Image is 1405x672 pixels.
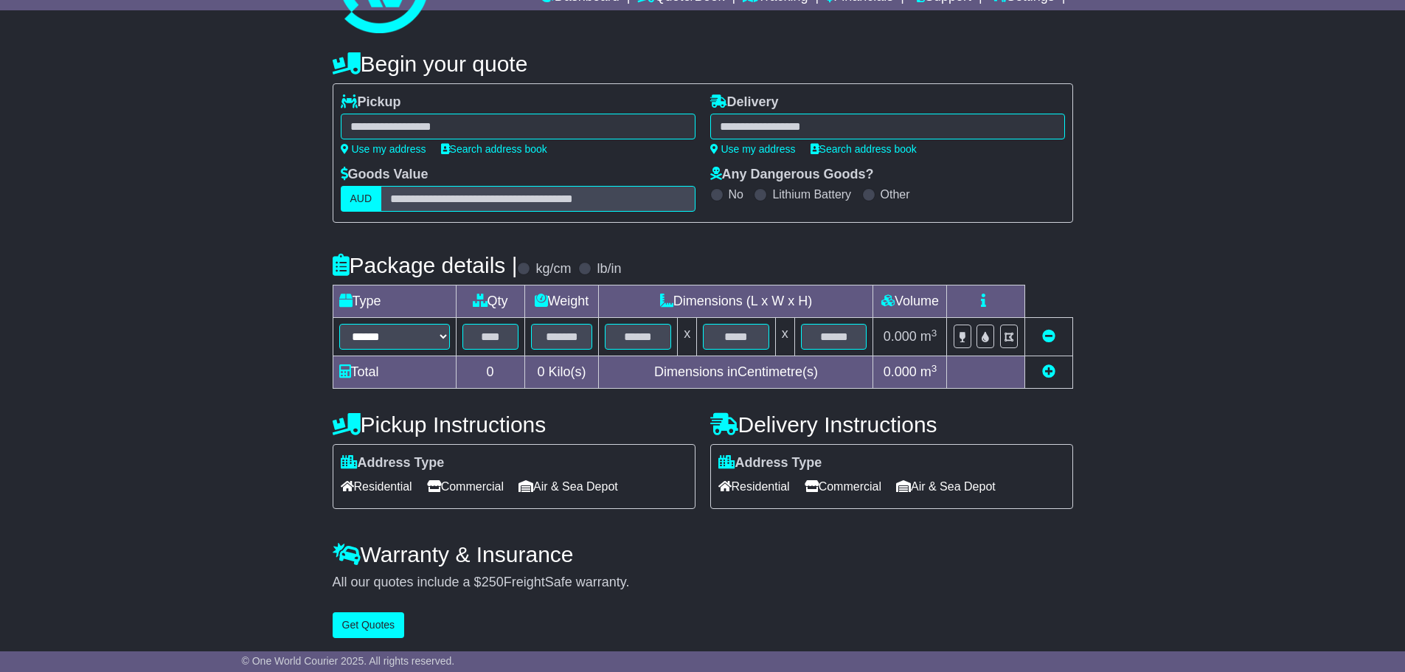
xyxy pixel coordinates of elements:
[456,285,524,318] td: Qty
[242,655,455,667] span: © One World Courier 2025. All rights reserved.
[884,329,917,344] span: 0.000
[729,187,743,201] label: No
[710,143,796,155] a: Use my address
[599,356,873,389] td: Dimensions in Centimetre(s)
[341,94,401,111] label: Pickup
[710,412,1073,437] h4: Delivery Instructions
[718,455,822,471] label: Address Type
[597,261,621,277] label: lb/in
[599,285,873,318] td: Dimensions (L x W x H)
[535,261,571,277] label: kg/cm
[441,143,547,155] a: Search address book
[805,475,881,498] span: Commercial
[710,167,874,183] label: Any Dangerous Goods?
[881,187,910,201] label: Other
[710,94,779,111] label: Delivery
[482,575,504,589] span: 250
[896,475,996,498] span: Air & Sea Depot
[920,329,937,344] span: m
[1042,329,1055,344] a: Remove this item
[775,318,794,356] td: x
[456,356,524,389] td: 0
[427,475,504,498] span: Commercial
[341,455,445,471] label: Address Type
[333,542,1073,567] h4: Warranty & Insurance
[333,52,1073,76] h4: Begin your quote
[333,356,456,389] td: Total
[884,364,917,379] span: 0.000
[811,143,917,155] a: Search address book
[678,318,697,356] td: x
[333,612,405,638] button: Get Quotes
[537,364,544,379] span: 0
[524,285,599,318] td: Weight
[718,475,790,498] span: Residential
[333,253,518,277] h4: Package details |
[524,356,599,389] td: Kilo(s)
[932,363,937,374] sup: 3
[341,186,382,212] label: AUD
[772,187,851,201] label: Lithium Battery
[333,575,1073,591] div: All our quotes include a $ FreightSafe warranty.
[920,364,937,379] span: m
[1042,364,1055,379] a: Add new item
[932,328,937,339] sup: 3
[518,475,618,498] span: Air & Sea Depot
[873,285,947,318] td: Volume
[341,143,426,155] a: Use my address
[333,285,456,318] td: Type
[341,475,412,498] span: Residential
[341,167,429,183] label: Goods Value
[333,412,695,437] h4: Pickup Instructions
